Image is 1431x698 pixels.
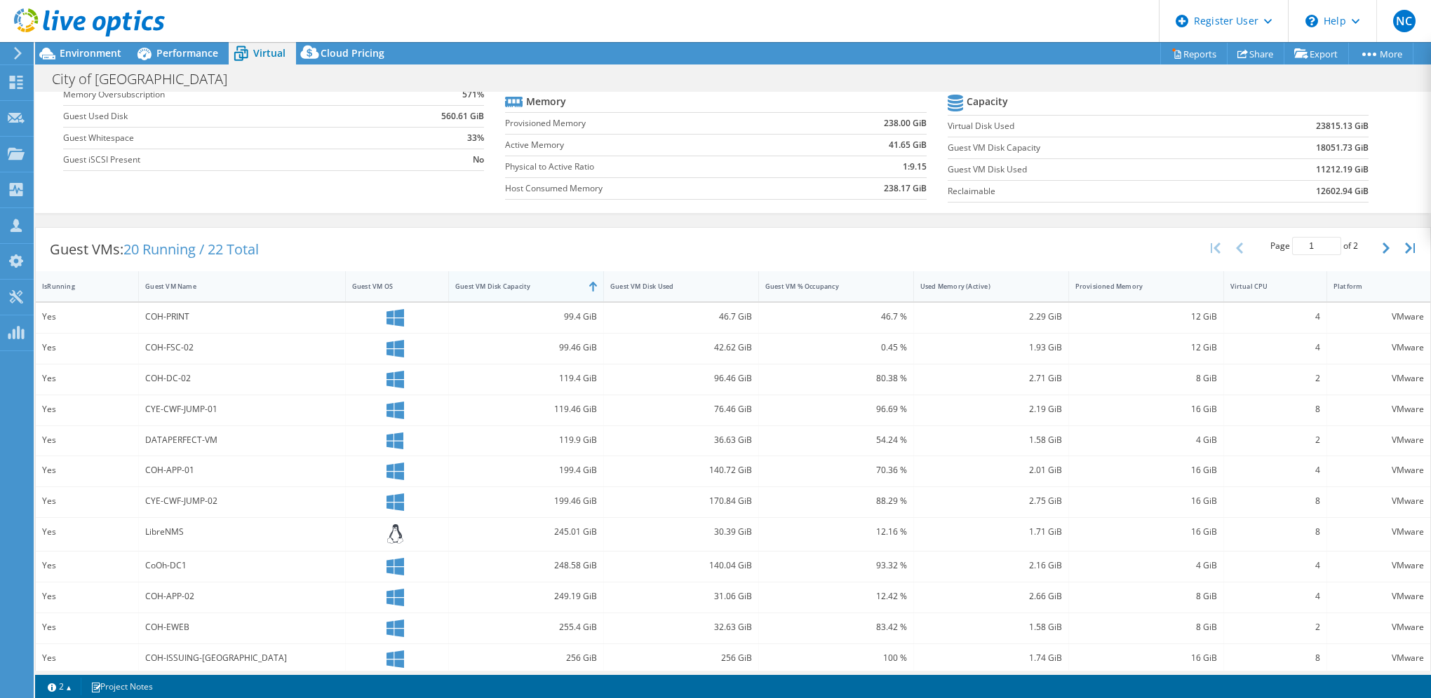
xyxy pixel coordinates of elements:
[455,524,597,540] div: 245.01 GiB
[1316,163,1369,177] b: 11212.19 GiB
[1284,43,1349,64] a: Export
[505,116,804,130] label: Provisioned Memory
[455,589,597,604] div: 249.19 GiB
[765,620,907,635] div: 83.42 %
[455,282,580,291] div: Guest VM Disk Capacity
[1333,309,1424,324] div: VMware
[473,153,484,167] b: No
[610,589,752,604] div: 31.06 GiB
[42,402,132,417] div: Yes
[505,160,804,174] label: Physical to Active Ratio
[1333,589,1424,604] div: VMware
[920,432,1062,448] div: 1.58 GiB
[42,463,132,478] div: Yes
[42,558,132,573] div: Yes
[1075,282,1200,291] div: Provisioned Memory
[1227,43,1284,64] a: Share
[1075,558,1217,573] div: 4 GiB
[42,524,132,540] div: Yes
[42,493,132,509] div: Yes
[145,650,339,666] div: COH-ISSUING-[GEOGRAPHIC_DATA]
[920,282,1045,291] div: Used Memory (Active)
[1230,309,1320,324] div: 4
[63,153,383,167] label: Guest iSCSI Present
[505,182,804,196] label: Host Consumed Memory
[1333,432,1424,448] div: VMware
[1230,371,1320,386] div: 2
[38,678,81,695] a: 2
[46,71,249,87] h1: City of [GEOGRAPHIC_DATA]
[765,463,907,478] div: 70.36 %
[920,463,1062,478] div: 2.01 GiB
[967,95,1008,109] b: Capacity
[610,402,752,417] div: 76.46 GiB
[1230,620,1320,635] div: 2
[948,119,1223,133] label: Virtual Disk Used
[145,432,339,448] div: DATAPERFECT-VM
[455,620,597,635] div: 255.4 GiB
[948,184,1223,198] label: Reclaimable
[63,88,383,102] label: Memory Oversubscription
[81,678,163,695] a: Project Notes
[920,620,1062,635] div: 1.58 GiB
[1230,650,1320,666] div: 8
[156,46,218,60] span: Performance
[1075,589,1217,604] div: 8 GiB
[920,402,1062,417] div: 2.19 GiB
[1075,620,1217,635] div: 8 GiB
[765,309,907,324] div: 46.7 %
[1230,463,1320,478] div: 4
[455,371,597,386] div: 119.4 GiB
[352,282,425,291] div: Guest VM OS
[1075,650,1217,666] div: 16 GiB
[455,402,597,417] div: 119.46 GiB
[1075,524,1217,540] div: 16 GiB
[884,116,927,130] b: 238.00 GiB
[1075,402,1217,417] div: 16 GiB
[920,371,1062,386] div: 2.71 GiB
[455,493,597,509] div: 199.46 GiB
[1075,309,1217,324] div: 12 GiB
[1075,463,1217,478] div: 16 GiB
[920,589,1062,604] div: 2.66 GiB
[1333,340,1424,355] div: VMware
[1075,432,1217,448] div: 4 GiB
[42,620,132,635] div: Yes
[455,558,597,573] div: 248.58 GiB
[920,340,1062,355] div: 1.93 GiB
[42,432,132,448] div: Yes
[765,432,907,448] div: 54.24 %
[455,309,597,324] div: 99.4 GiB
[610,558,752,573] div: 140.04 GiB
[610,371,752,386] div: 96.46 GiB
[145,620,339,635] div: COH-EWEB
[42,371,132,386] div: Yes
[60,46,121,60] span: Environment
[1230,432,1320,448] div: 2
[145,558,339,573] div: CoOh-DC1
[145,463,339,478] div: COH-APP-01
[145,493,339,509] div: CYE-CWF-JUMP-02
[765,282,890,291] div: Guest VM % Occupancy
[1230,340,1320,355] div: 4
[1333,650,1424,666] div: VMware
[145,282,322,291] div: Guest VM Name
[1353,240,1358,252] span: 2
[145,340,339,355] div: COH-FSC-02
[42,650,132,666] div: Yes
[1333,558,1424,573] div: VMware
[145,309,339,324] div: COH-PRINT
[920,558,1062,573] div: 2.16 GiB
[1393,10,1416,32] span: NC
[145,589,339,604] div: COH-APP-02
[1316,184,1369,198] b: 12602.94 GiB
[1230,558,1320,573] div: 4
[145,371,339,386] div: COH-DC-02
[455,340,597,355] div: 99.46 GiB
[920,493,1062,509] div: 2.75 GiB
[903,160,927,174] b: 1:9.15
[505,138,804,152] label: Active Memory
[889,138,927,152] b: 41.65 GiB
[467,131,484,145] b: 33%
[321,46,384,60] span: Cloud Pricing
